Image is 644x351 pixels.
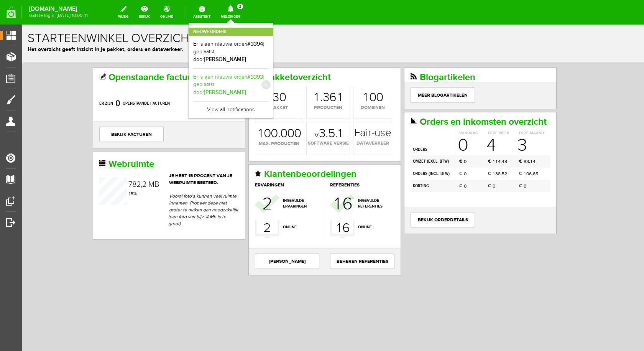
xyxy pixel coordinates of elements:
strong: 0 [93,74,98,84]
div: 1 [312,170,318,189]
div: 3 [250,67,257,79]
span: software versie [284,115,327,122]
span: . [256,102,258,116]
div: 0 [504,146,507,153]
div: 7 [106,156,110,164]
span: 0 [470,158,473,165]
div: 6 [320,196,328,212]
h1: Starteenwinkel overzicht [5,7,616,21]
div: 1 [237,103,240,115]
b: excl. BTW [406,134,426,140]
div: 0 [272,103,279,115]
p: Vooral foto’s kunnen veel ruimte innemen. Probeer deze niet groter te maken dan noodzakelijk (een... [146,168,217,203]
span: 0 [501,158,504,165]
span: 0 [442,158,444,165]
span: , [507,134,508,139]
div: 0 [354,67,361,79]
span: , [478,146,480,152]
div: 2 [114,156,119,164]
td: orders ( ) [388,143,433,155]
div: 4 [476,133,478,140]
a: Assistent [189,4,215,21]
div: 1 [473,133,475,140]
div: 4 [464,112,474,130]
header: Je hebt 15 procent van je webruimte besteed. [77,148,217,162]
a: Er is een nieuwe order(#3393) geplaatst door[PERSON_NAME] [193,73,268,97]
a: Meldingen2 Nieuwe ordersEr is een nieuwe order(#3394) geplaatst door[PERSON_NAME]Er is een nieuwe... [216,4,245,21]
a: bekijk [134,4,154,21]
a: wijzig [113,4,133,21]
div: 1 [107,166,108,173]
span: , [118,156,120,165]
span: 2 [237,4,243,9]
div: 6 [507,146,509,153]
span: ingevulde referenties [336,173,371,185]
a: online [156,4,177,21]
div: 1 [342,67,345,79]
span: . [298,66,301,80]
h3: ervaringen [233,158,301,163]
div: 2 [240,170,250,189]
h3: referenties [308,158,371,163]
span: 0 [442,133,444,140]
span: online [261,200,296,206]
div: 0 [258,103,265,115]
div: 2 [241,196,249,212]
span: , [478,134,480,139]
span: MB [126,155,137,165]
div: 8 [501,133,504,140]
div: 4 [511,133,513,140]
strong: Fair-use [332,103,369,114]
div: 5 [513,146,516,153]
td: korting [388,155,433,168]
div: 0 [347,67,354,79]
span: max. producten [233,116,281,123]
b: [PERSON_NAME] [204,56,246,63]
div: 1 [508,133,510,140]
a: bekijk facturen [77,102,141,117]
th: Deze week [462,106,493,112]
div: 6 [320,170,330,189]
div: 1 [502,146,503,153]
b: #3394 [247,41,263,47]
span: laatste login: [DATE] 10:00:41 [29,13,88,18]
p: Er zijn openstaande facturen [77,72,217,86]
th: Vandaag [433,106,462,112]
div: 0 [248,103,256,115]
span: dataverkeer [331,115,370,122]
h2: Blogartikelen [388,48,528,58]
span: % [106,166,115,171]
div: 1 [471,133,472,140]
div: 1 [292,67,296,79]
p: Het overzicht geeft inzicht in je pakket, orders en dataverkeer. [5,21,616,29]
div: 1 [471,146,472,153]
div: 8 [110,156,114,164]
a: Beheren Referenties [308,229,372,244]
div: 1 [315,196,319,212]
a: [PERSON_NAME] [233,229,297,244]
td: orders [388,112,433,131]
div: 8 [504,133,507,140]
div: 3 [301,67,307,79]
a: Er is een nieuwe order(#3394) geplaatst door[PERSON_NAME] [193,40,268,64]
h2: Openstaande facturen [77,48,217,58]
div: 6 [307,67,314,79]
td: omzet ( ) [388,131,433,143]
div: 0 [257,67,264,79]
div: 6 [511,146,513,153]
div: 2 [482,146,485,153]
span: pakket [233,80,281,87]
div: 5 [480,146,482,153]
span: ingevulde ervaringen [261,173,296,185]
div: 1 [316,67,320,79]
div: 5 [108,166,111,173]
b: [PERSON_NAME] [204,89,246,96]
h2: Nieuwe orders [189,28,273,36]
div: 8 [476,146,478,153]
span: producten [284,80,327,87]
th: Deze maand [493,106,528,112]
div: 2 [120,156,125,164]
div: 0 [242,103,249,115]
h2: Klantenbeoordelingen [233,145,372,155]
div: 3 [495,112,505,130]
